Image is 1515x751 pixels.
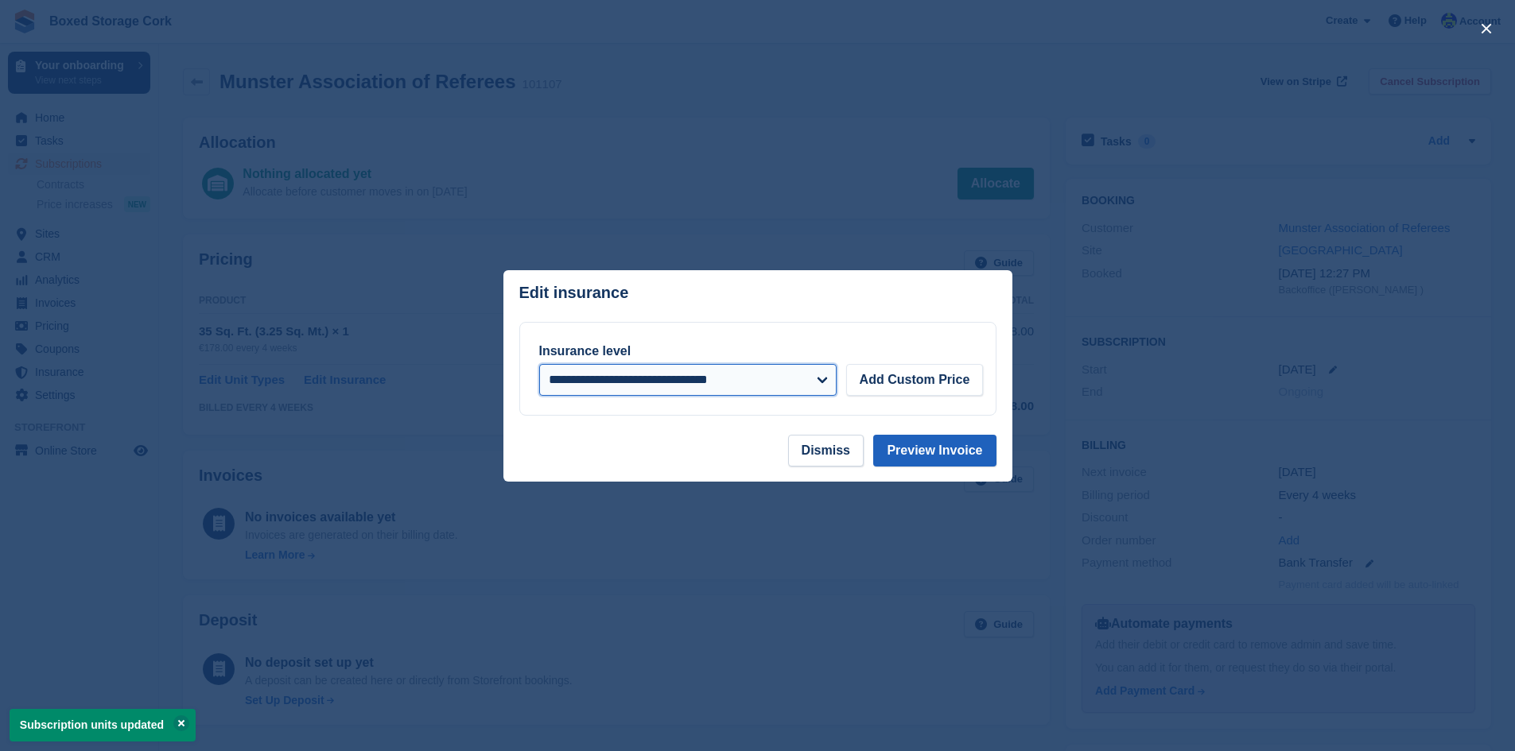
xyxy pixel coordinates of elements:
[846,364,984,396] button: Add Custom Price
[539,344,631,358] label: Insurance level
[873,435,996,466] button: Preview Invoice
[788,435,864,466] button: Dismiss
[519,284,629,302] p: Edit insurance
[1474,16,1499,41] button: close
[10,709,196,741] p: Subscription units updated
